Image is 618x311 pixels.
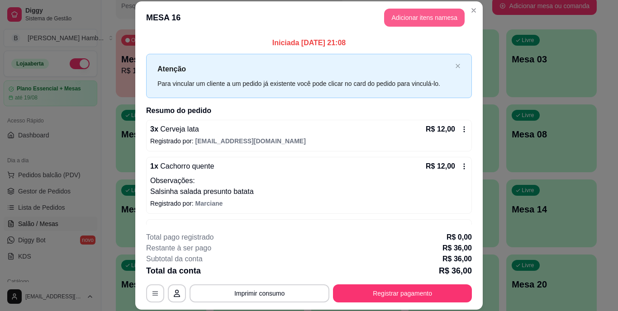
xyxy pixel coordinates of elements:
button: Adicionar itens namesa [384,9,465,27]
p: Registrado por: [150,199,468,208]
span: [EMAIL_ADDRESS][DOMAIN_NAME] [195,137,306,145]
span: Cerveja lata [158,125,199,133]
p: R$ 36,00 [442,254,472,264]
button: Registrar pagamento [333,284,472,302]
h2: Resumo do pedido [146,105,472,116]
p: R$ 36,00 [442,243,472,254]
p: R$ 12,00 [426,124,455,135]
p: Total da conta [146,264,201,277]
p: R$ 12,00 [426,161,455,172]
p: Restante à ser pago [146,243,211,254]
button: Close [466,3,481,18]
p: Iniciada [DATE] 21:08 [146,38,472,48]
button: close [455,63,461,69]
p: R$ 12,00 [426,223,455,234]
p: 3 x [150,223,199,234]
p: Subtotal da conta [146,254,203,264]
p: Total pago registrado [146,232,214,243]
p: 3 x [150,124,199,135]
span: Cachorro quente [158,162,214,170]
button: Imprimir consumo [190,284,329,302]
p: 1 x [150,161,214,172]
p: Salsinha salada presunto batata [150,186,468,197]
p: Registrado por: [150,137,468,146]
p: Observações: [150,175,468,186]
header: MESA 16 [135,1,483,34]
span: Marciane [195,200,223,207]
p: R$ 0,00 [447,232,472,243]
div: Para vincular um cliente a um pedido já existente você pode clicar no card do pedido para vinculá... [157,79,452,89]
p: Atenção [157,63,452,75]
p: R$ 36,00 [439,264,472,277]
